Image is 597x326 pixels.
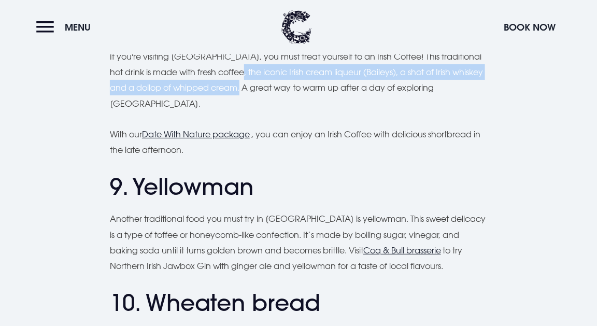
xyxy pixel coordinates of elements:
p: If you're visiting [GEOGRAPHIC_DATA], you must treat yourself to an Irish Coffee! This traditiona... [110,49,487,112]
p: With our , you can enjoy an Irish Coffee with delicious shortbread in the late afternoon. [110,126,487,158]
a: Date With Nature package [142,129,250,139]
button: Book Now [499,16,561,38]
h2: 9. Yellowman [110,173,487,201]
img: Clandeboye Lodge [281,10,312,44]
span: Menu [65,21,91,33]
h2: 10. Wheaten bread [110,289,487,317]
a: Coq & Bull brasserie [363,245,441,256]
p: Another traditional food you must try in [GEOGRAPHIC_DATA] is yellowman. This sweet delicacy is a... [110,211,487,274]
button: Menu [36,16,96,38]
